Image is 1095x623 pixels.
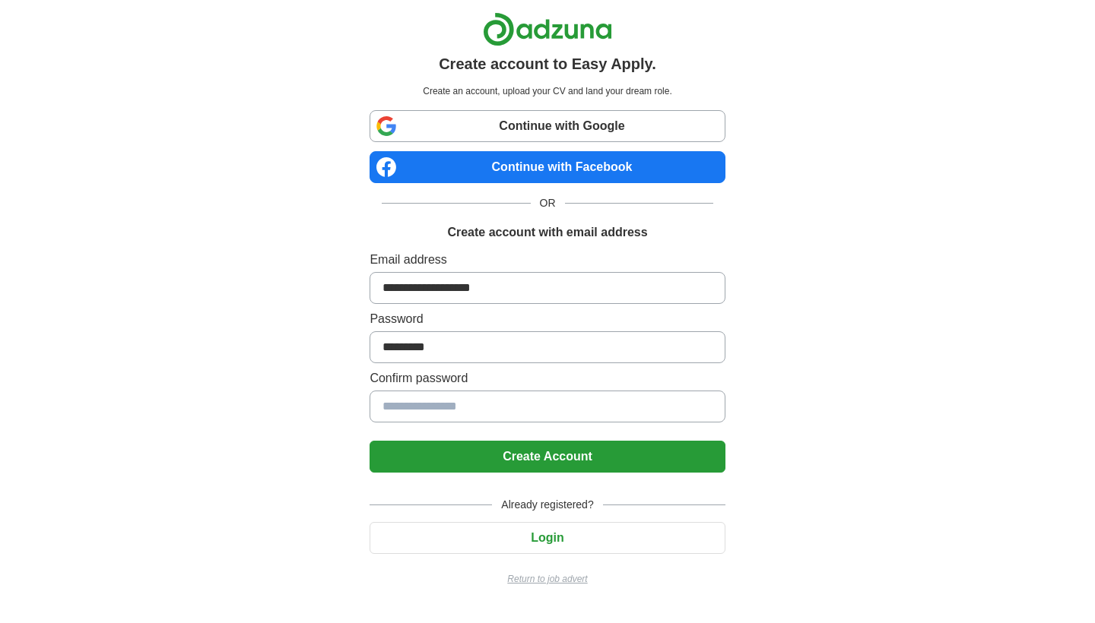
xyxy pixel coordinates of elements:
p: Create an account, upload your CV and land your dream role. [373,84,722,98]
button: Create Account [370,441,725,473]
img: Adzuna logo [483,12,612,46]
label: Confirm password [370,369,725,387]
a: Return to job advert [370,572,725,586]
a: Continue with Google [370,110,725,142]
span: OR [531,195,565,211]
label: Email address [370,251,725,269]
a: Continue with Facebook [370,151,725,183]
span: Already registered? [492,497,602,513]
button: Login [370,522,725,554]
label: Password [370,310,725,328]
h1: Create account to Easy Apply. [439,52,656,75]
h1: Create account with email address [447,223,647,242]
a: Login [370,531,725,544]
